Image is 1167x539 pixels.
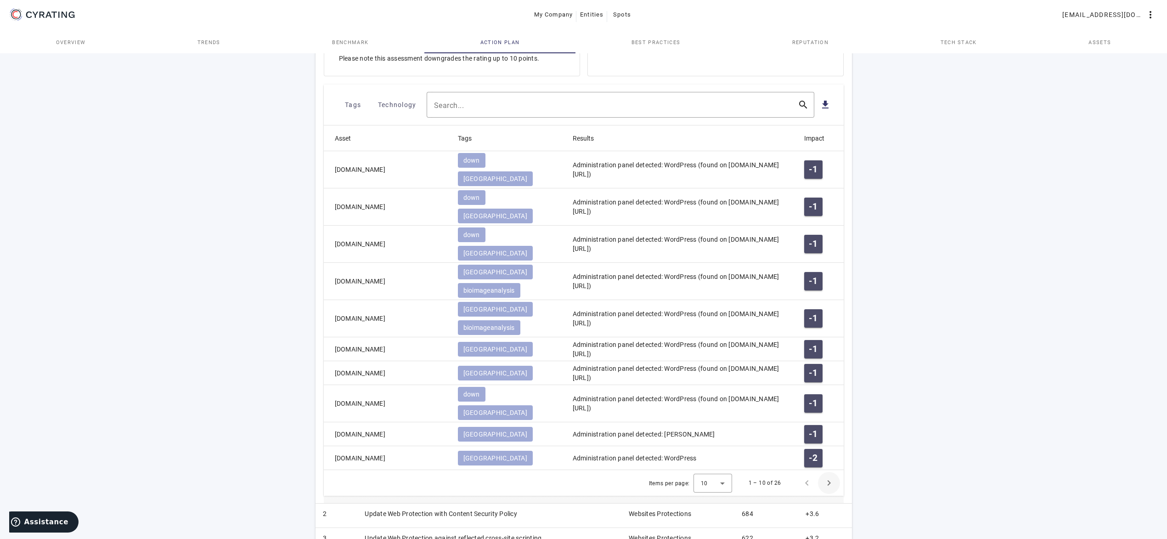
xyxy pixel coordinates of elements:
td: Websites Protections [621,504,734,528]
span: Overview [56,40,86,45]
span: Reputation [792,40,829,45]
span: Tags [345,97,361,112]
mat-chip-listbox: Tags [458,425,558,443]
div: Results [573,133,594,143]
span: My Company [534,7,573,22]
mat-chip-listbox: Tags [458,385,558,422]
div: Asset [335,133,351,143]
div: Impact [804,133,833,143]
button: [EMAIL_ADDRESS][DOMAIN_NAME] [1059,6,1160,23]
mat-chip-listbox: Tags [458,226,558,262]
span: down [463,390,480,399]
mat-cell: [DOMAIN_NAME] [324,188,451,226]
span: Technology [378,97,417,112]
mat-cell: [DOMAIN_NAME] [324,361,451,385]
mat-chip-listbox: Tags [458,151,558,188]
mat-chip-listbox: Tags [458,300,558,337]
iframe: Ouvre un widget dans lequel vous pouvez trouver plus d’informations [9,511,79,534]
button: Previous page [796,472,818,494]
span: [GEOGRAPHIC_DATA] [463,267,527,277]
button: Next page [818,472,840,494]
div: Impact [804,133,824,143]
mat-chip-listbox: Tags [458,188,558,225]
span: Trends [197,40,220,45]
mat-cell: Administration panel detected: WordPress (found on [DOMAIN_NAME][URL]) [565,300,797,337]
mat-cell: Administration panel detected: WordPress (found on [DOMAIN_NAME][URL]) [565,226,797,263]
mat-cell: Administration panel detected: WordPress [565,446,797,470]
mat-cell: [DOMAIN_NAME] [324,422,451,446]
span: Spots [613,7,631,22]
mat-cell: [DOMAIN_NAME] [324,151,451,188]
button: Technology [375,96,419,113]
span: -1 [809,399,817,408]
mat-cell: Administration panel detected: [PERSON_NAME] [565,422,797,446]
mat-cell: Administration panel detected: WordPress (found on [DOMAIN_NAME][URL]) [565,385,797,422]
span: [GEOGRAPHIC_DATA] [463,345,527,354]
span: [GEOGRAPHIC_DATA] [463,174,527,183]
mat-cell: [DOMAIN_NAME] [324,337,451,361]
span: bioimageanalysis [463,286,515,295]
span: Entities [580,7,603,22]
span: -1 [809,277,817,286]
mat-cell: Administration panel detected: WordPress (found on [DOMAIN_NAME][URL]) [565,361,797,385]
td: +3.6 [798,504,851,528]
span: [GEOGRAPHIC_DATA] [463,408,527,417]
span: -1 [809,369,817,378]
div: Results [573,133,602,143]
span: Assets [1088,40,1111,45]
div: Asset [335,133,359,143]
mat-cell: [DOMAIN_NAME] [324,300,451,337]
span: Benchmark [332,40,368,45]
g: CYRATING [26,11,75,18]
mat-chip-listbox: Tags [458,340,558,358]
span: [GEOGRAPHIC_DATA] [463,454,527,463]
mat-cell: [DOMAIN_NAME] [324,385,451,422]
mat-icon: search [792,99,814,110]
mat-cell: [DOMAIN_NAME] [324,263,451,300]
span: Action Plan [480,40,520,45]
span: -1 [809,239,817,249]
div: Items per page: [649,479,690,488]
mat-chip-listbox: Tags [458,263,558,300]
mat-cell: [DOMAIN_NAME] [324,446,451,470]
td: 684 [734,504,798,528]
span: down [463,156,480,165]
span: -2 [809,454,817,463]
span: -1 [809,345,817,354]
button: Spots [607,6,637,23]
span: [GEOGRAPHIC_DATA] [463,249,527,258]
span: down [463,230,480,239]
div: Tags [458,133,480,143]
mat-cell: Administration panel detected: WordPress (found on [DOMAIN_NAME][URL]) [565,188,797,226]
button: My Company [530,6,577,23]
span: Best practices [631,40,680,45]
td: 2 [316,504,358,528]
span: [GEOGRAPHIC_DATA] [463,305,527,314]
span: [GEOGRAPHIC_DATA] [463,211,527,221]
span: [GEOGRAPHIC_DATA] [463,430,527,439]
span: down [463,193,480,202]
mat-chip-listbox: Tags [458,364,558,382]
mat-chip-listbox: Tags [458,449,558,467]
td: Update Web Protection with Content Security Policy [357,504,621,528]
mat-label: Search... [434,101,464,110]
span: Tech Stack [941,40,977,45]
span: [EMAIL_ADDRESS][DOMAIN_NAME] [1062,7,1145,22]
mat-icon: file_download [820,99,831,110]
button: Entities [576,6,607,23]
mat-cell: [DOMAIN_NAME] [324,226,451,263]
mat-cell: Administration panel detected: WordPress (found on [DOMAIN_NAME][URL]) [565,263,797,300]
span: -1 [809,202,817,211]
div: 1 – 10 of 26 [749,478,781,488]
span: -1 [809,430,817,439]
span: bioimageanalysis [463,323,515,332]
span: [GEOGRAPHIC_DATA] [463,369,527,378]
mat-cell: Administration panel detected: WordPress (found on [DOMAIN_NAME][URL]) [565,337,797,361]
p: Please note this assessment downgrades the rating up to 10 points. [339,54,565,63]
div: Tags [458,133,472,143]
mat-icon: more_vert [1145,9,1156,20]
button: Tags [331,96,375,113]
span: -1 [809,314,817,323]
mat-cell: Administration panel detected: WordPress (found on [DOMAIN_NAME][URL]) [565,151,797,188]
